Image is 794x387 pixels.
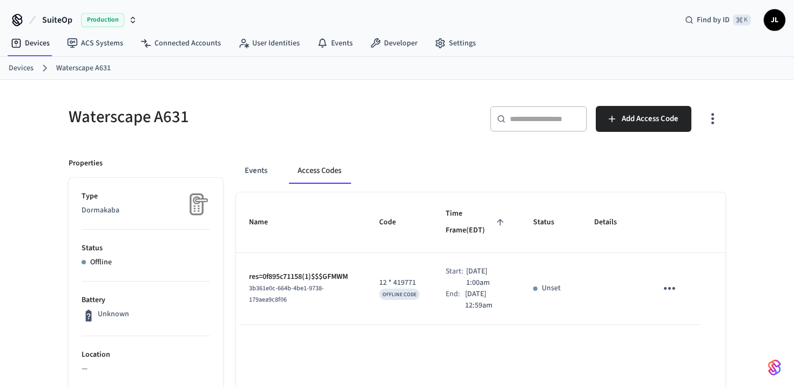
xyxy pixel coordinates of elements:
[533,214,568,231] span: Status
[82,205,210,216] p: Dormakaba
[446,266,466,289] div: Start:
[466,266,507,289] p: [DATE] 1:00am
[81,13,124,27] span: Production
[768,359,781,376] img: SeamLogoGradient.69752ec5.svg
[382,291,416,298] span: OFFLINE CODE
[596,106,691,132] button: Add Access Code
[697,15,730,25] span: Find by ID
[764,9,785,31] button: JL
[82,363,210,375] p: —
[249,284,324,304] span: 3b361e0c-664b-4be1-9738-179aea9c8f06
[733,15,751,25] span: ⌘ K
[82,349,210,361] p: Location
[446,289,465,311] div: End:
[230,34,308,53] a: User Identities
[2,34,58,53] a: Devices
[90,257,112,268] p: Offline
[58,34,132,53] a: ACS Systems
[308,34,361,53] a: Events
[82,191,210,202] p: Type
[69,106,391,128] h5: Waterscape A631
[183,191,210,218] img: Placeholder Lock Image
[361,34,426,53] a: Developer
[426,34,485,53] a: Settings
[676,10,759,30] div: Find by ID⌘ K
[82,295,210,306] p: Battery
[82,243,210,254] p: Status
[98,309,129,320] p: Unknown
[379,277,420,289] p: 12 * 419771
[249,271,353,283] p: res=0f895c71158(1)$$$GFMWM
[132,34,230,53] a: Connected Accounts
[622,112,678,126] span: Add Access Code
[56,63,111,74] a: Waterscape A631
[236,158,276,184] button: Events
[69,158,103,169] p: Properties
[379,214,410,231] span: Code
[446,205,507,239] span: Time Frame(EDT)
[289,158,350,184] button: Access Codes
[249,214,282,231] span: Name
[465,289,507,311] p: [DATE] 12:59am
[236,192,725,325] table: sticky table
[42,14,72,26] span: SuiteOp
[9,63,33,74] a: Devices
[236,158,725,184] div: ant example
[542,283,561,294] p: Unset
[765,10,784,30] span: JL
[594,214,631,231] span: Details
